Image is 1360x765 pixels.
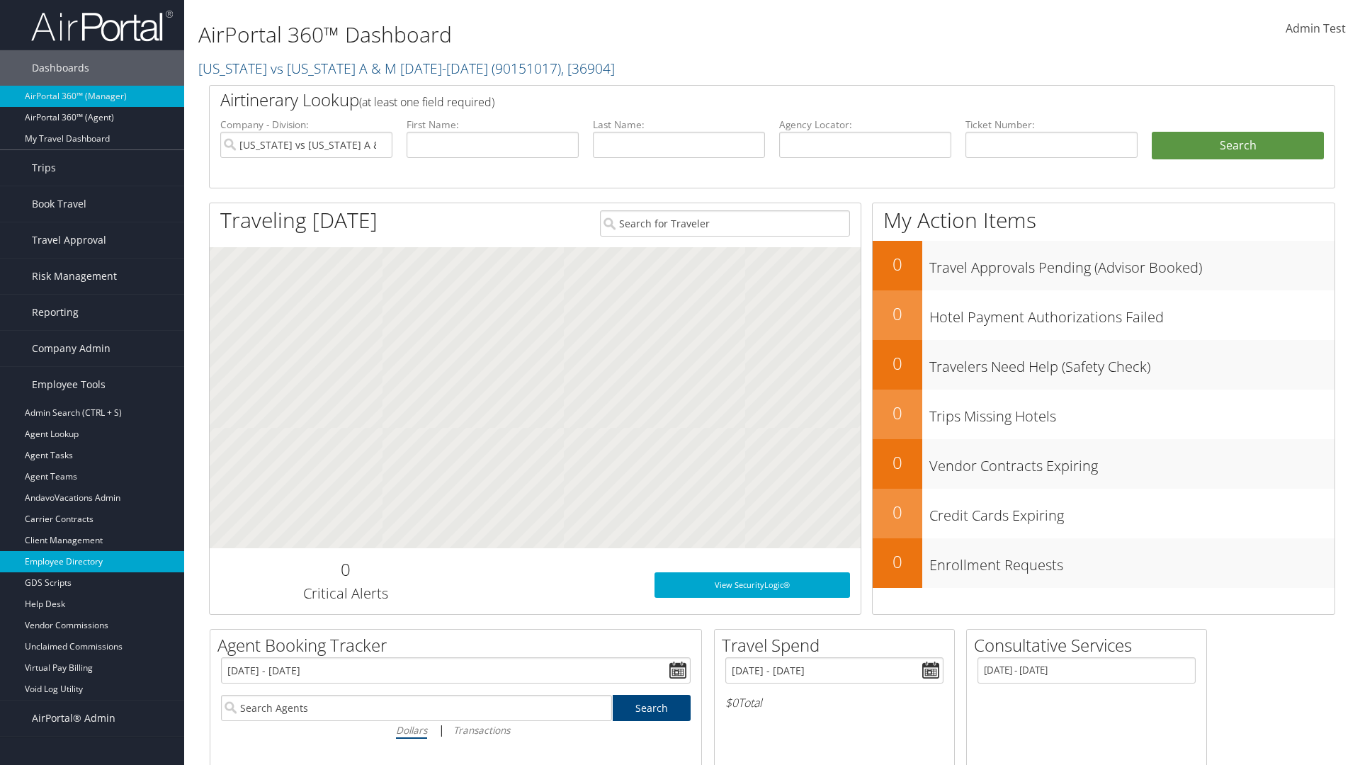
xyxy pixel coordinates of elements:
[654,572,850,598] a: View SecurityLogic®
[929,449,1334,476] h3: Vendor Contracts Expiring
[929,399,1334,426] h3: Trips Missing Hotels
[873,205,1334,235] h1: My Action Items
[873,302,922,326] h2: 0
[929,350,1334,377] h3: Travelers Need Help (Safety Check)
[722,633,954,657] h2: Travel Spend
[221,695,612,721] input: Search Agents
[873,340,1334,390] a: 0Travelers Need Help (Safety Check)
[359,94,494,110] span: (at least one field required)
[965,118,1138,132] label: Ticket Number:
[220,205,378,235] h1: Traveling [DATE]
[407,118,579,132] label: First Name:
[779,118,951,132] label: Agency Locator:
[32,150,56,186] span: Trips
[561,59,615,78] span: , [ 36904 ]
[32,295,79,330] span: Reporting
[613,695,691,721] a: Search
[873,550,922,574] h2: 0
[217,633,701,657] h2: Agent Booking Tracker
[873,241,1334,290] a: 0Travel Approvals Pending (Advisor Booked)
[220,88,1230,112] h2: Airtinerary Lookup
[929,251,1334,278] h3: Travel Approvals Pending (Advisor Booked)
[220,584,470,603] h3: Critical Alerts
[873,489,1334,538] a: 0Credit Cards Expiring
[32,186,86,222] span: Book Travel
[873,351,922,375] h2: 0
[929,548,1334,575] h3: Enrollment Requests
[873,252,922,276] h2: 0
[600,210,850,237] input: Search for Traveler
[593,118,765,132] label: Last Name:
[1286,21,1346,36] span: Admin Test
[221,721,691,739] div: |
[1152,132,1324,160] button: Search
[220,118,392,132] label: Company - Division:
[198,59,615,78] a: [US_STATE] vs [US_STATE] A & M [DATE]-[DATE]
[198,20,963,50] h1: AirPortal 360™ Dashboard
[873,390,1334,439] a: 0Trips Missing Hotels
[929,300,1334,327] h3: Hotel Payment Authorizations Failed
[929,499,1334,526] h3: Credit Cards Expiring
[725,695,943,710] h6: Total
[32,331,110,366] span: Company Admin
[873,290,1334,340] a: 0Hotel Payment Authorizations Failed
[492,59,561,78] span: ( 90151017 )
[453,723,510,737] i: Transactions
[974,633,1206,657] h2: Consultative Services
[873,500,922,524] h2: 0
[873,450,922,475] h2: 0
[873,538,1334,588] a: 0Enrollment Requests
[873,439,1334,489] a: 0Vendor Contracts Expiring
[873,401,922,425] h2: 0
[725,695,738,710] span: $0
[32,259,117,294] span: Risk Management
[32,50,89,86] span: Dashboards
[32,222,106,258] span: Travel Approval
[1286,7,1346,51] a: Admin Test
[396,723,427,737] i: Dollars
[31,9,173,42] img: airportal-logo.png
[32,701,115,736] span: AirPortal® Admin
[220,557,470,582] h2: 0
[32,367,106,402] span: Employee Tools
